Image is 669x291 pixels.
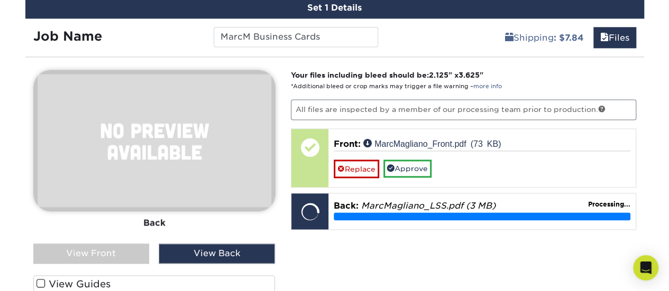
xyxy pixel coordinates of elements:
em: MarcMagliano_LSS.pdf (3 MB) [361,201,496,211]
div: Open Intercom Messenger [633,255,658,280]
a: MarcMagliano_Front.pdf (73 KB) [363,139,501,147]
b: : $7.84 [554,33,584,43]
a: Shipping: $7.84 [498,27,591,48]
span: 3.625 [459,71,480,79]
div: View Front [33,243,150,264]
span: 2.125 [429,71,448,79]
strong: Your files including bleed should be: " x " [291,71,483,79]
a: Replace [334,159,379,178]
a: Approve [383,159,432,177]
span: Front: [334,139,361,149]
span: shipping [505,33,514,43]
div: View Back [159,243,275,264]
a: more info [473,83,502,90]
span: Back: [334,201,359,211]
small: *Additional bleed or crop marks may trigger a file warning – [291,83,502,90]
div: Back [33,211,276,234]
a: Files [593,27,636,48]
strong: Job Name [33,29,102,44]
span: files [600,33,609,43]
input: Enter a job name [214,27,378,47]
p: All files are inspected by a member of our processing team prior to production. [291,99,636,119]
